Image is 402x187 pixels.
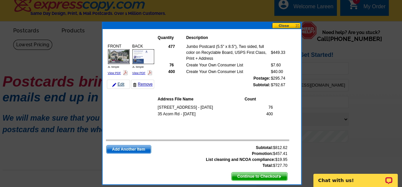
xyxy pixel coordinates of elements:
strong: List cleaning and NCOA compliance: [206,157,275,162]
strong: Total: [262,163,273,168]
td: Jumbo Postcard (5.5" x 8.5"), Two sided, full color on Recyclable Board, USPS First Class, Print ... [186,43,271,62]
a: View PDF [108,71,121,75]
img: trashcan-icon.gif [133,83,137,87]
td: $792.67 [271,82,286,88]
span: $812.62 $457.41 $19.95 $727.70 [206,145,287,168]
strong: Subtotal: [253,83,270,87]
td: $295.74 [271,75,286,82]
img: small-thumb.jpg [132,49,154,64]
img: pdf_logo.png [123,70,128,75]
a: View PDF [132,71,146,75]
td: [STREET_ADDRESS] - [DATE] [157,104,248,111]
span: JL Simple [132,65,144,68]
iframe: LiveChat chat widget [309,166,402,187]
span: JL Simple [108,65,119,68]
th: Quantity [157,34,186,41]
td: 400 [248,111,273,117]
td: $449.33 [271,43,286,62]
th: Address File Name [157,96,245,102]
td: 76 [248,104,273,111]
strong: 400 [168,69,175,74]
img: pencil-icon.gif [112,83,116,87]
strong: Subtotal: [256,145,273,150]
span: Add Another Item [107,145,151,153]
img: small-thumb.jpg [108,49,130,64]
th: Description [186,34,271,41]
div: BACK [131,42,155,77]
th: Count [244,96,273,102]
a: Remove [131,80,154,89]
img: button-next-arrow-white.png [279,175,282,178]
img: pdf_logo.png [147,70,152,75]
td: $7.60 [271,62,286,68]
td: $40.00 [271,68,286,75]
div: FRONT [107,42,131,77]
strong: 76 [169,63,174,67]
span: Continue to Checkout [232,172,287,180]
strong: Promotion: [252,151,273,156]
td: 35 Acorn Rd - [DATE] [157,111,248,117]
a: Continue to Checkout [231,172,288,181]
td: Create Your Own Consumer List [186,62,271,68]
strong: 477 [168,44,175,49]
td: Create Your Own Consumer List [186,68,271,75]
a: Edit [107,80,130,89]
strong: Postage: [253,76,270,81]
a: Add Another Item [106,145,151,154]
